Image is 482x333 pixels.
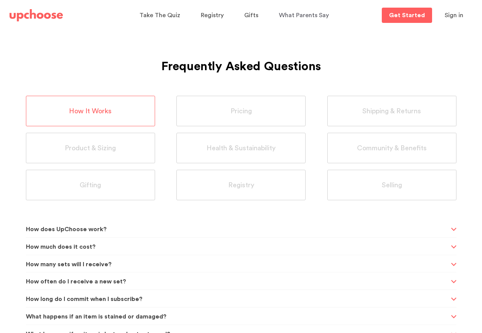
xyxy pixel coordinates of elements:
[382,181,402,190] span: Selling
[445,12,463,18] span: Sign in
[362,107,421,116] span: Shipping & Returns
[139,12,180,18] span: Take The Quiz
[26,272,449,291] span: How often do I receive a new set?
[231,107,252,116] span: Pricing
[26,40,456,76] h1: Frequently Asked Questions
[244,12,258,18] span: Gifts
[26,307,449,326] span: What happens if an item is stained or damaged?
[201,8,226,23] a: Registry
[26,220,449,239] span: How does UpChoose work?
[357,144,427,153] span: Community & Benefits
[139,8,183,23] a: Take The Quiz
[382,8,432,23] a: Get Started
[244,8,261,23] a: Gifts
[65,144,116,153] span: Product & Sizing
[26,238,449,256] span: How much does it cost?
[228,181,254,190] span: Registry
[207,144,275,153] span: Health & Sustainability
[435,8,473,23] button: Sign in
[279,8,331,23] a: What Parents Say
[10,9,63,21] img: UpChoose
[10,8,63,23] a: UpChoose
[26,290,449,309] span: How long do I commit when I subscribe?
[26,255,449,274] span: How many sets will I receive?
[389,12,425,18] p: Get Started
[201,12,224,18] span: Registry
[80,181,101,190] span: Gifting
[69,107,112,116] span: How It Works
[279,12,329,18] span: What Parents Say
